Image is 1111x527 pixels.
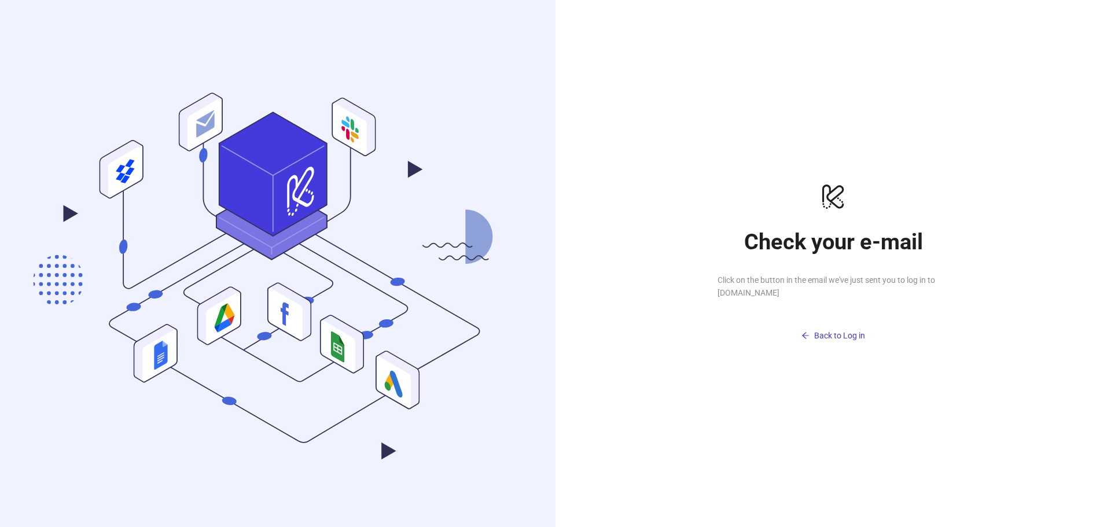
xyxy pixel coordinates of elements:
span: Click on the button in the email we've just sent you to log in to [DOMAIN_NAME] [718,274,949,299]
a: Back to Log in [718,308,949,345]
span: arrow-left [801,331,810,340]
h1: Check your e-mail [718,229,949,255]
button: Back to Log in [718,327,949,345]
span: Back to Log in [814,331,865,340]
